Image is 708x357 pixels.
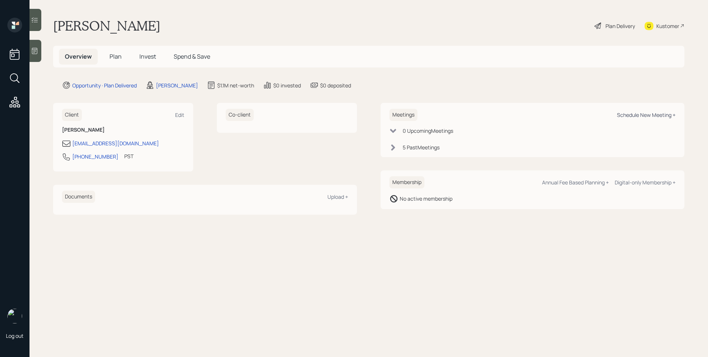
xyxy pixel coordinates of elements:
[175,111,184,118] div: Edit
[389,109,417,121] h6: Meetings
[217,82,254,89] div: $1.1M net-worth
[605,22,635,30] div: Plan Delivery
[403,143,440,151] div: 5 Past Meeting s
[389,176,424,188] h6: Membership
[156,82,198,89] div: [PERSON_NAME]
[124,152,133,160] div: PST
[656,22,679,30] div: Kustomer
[174,52,210,60] span: Spend & Save
[615,179,676,186] div: Digital-only Membership +
[110,52,122,60] span: Plan
[327,193,348,200] div: Upload +
[400,195,452,202] div: No active membership
[273,82,301,89] div: $0 invested
[6,332,24,339] div: Log out
[7,309,22,323] img: james-distasi-headshot.png
[72,82,137,89] div: Opportunity · Plan Delivered
[226,109,254,121] h6: Co-client
[320,82,351,89] div: $0 deposited
[617,111,676,118] div: Schedule New Meeting +
[139,52,156,60] span: Invest
[72,153,118,160] div: [PHONE_NUMBER]
[62,109,82,121] h6: Client
[542,179,609,186] div: Annual Fee Based Planning +
[65,52,92,60] span: Overview
[62,191,95,203] h6: Documents
[53,18,160,34] h1: [PERSON_NAME]
[62,127,184,133] h6: [PERSON_NAME]
[72,139,159,147] div: [EMAIL_ADDRESS][DOMAIN_NAME]
[403,127,453,135] div: 0 Upcoming Meeting s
